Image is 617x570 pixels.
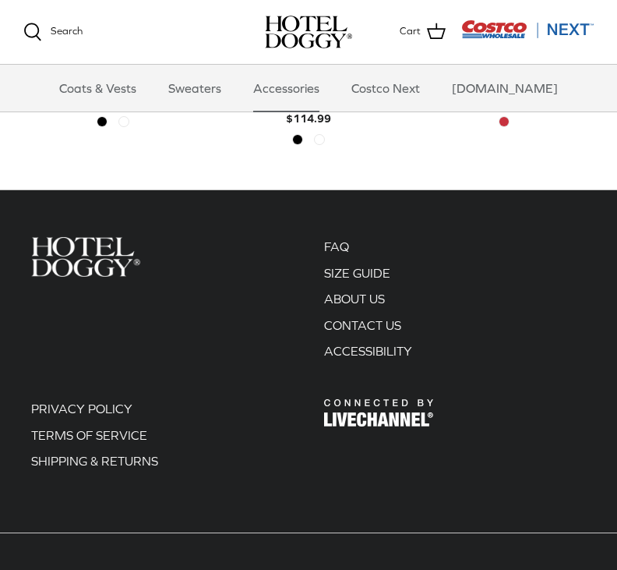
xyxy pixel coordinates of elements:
[31,454,158,468] a: SHIPPING & RETURNS
[308,237,601,368] div: Secondary navigation
[337,65,434,112] a: Costco Next
[265,16,352,48] a: hoteldoggy.com hoteldoggycom
[324,266,390,280] a: SIZE GUIDE
[400,22,446,42] a: Cart
[324,399,433,427] img: Hotel Doggy Costco Next
[265,16,352,48] img: hoteldoggycom
[461,19,594,39] img: Costco Next
[324,344,412,358] a: ACCESSIBILITY
[31,428,147,442] a: TERMS OF SERVICE
[51,25,83,37] span: Search
[324,318,401,332] a: CONTACT US
[16,399,308,478] div: Secondary navigation
[31,237,140,277] img: Hotel Doggy Costco Next
[45,65,150,112] a: Coats & Vests
[31,402,132,416] a: PRIVACY POLICY
[400,23,421,40] span: Cart
[23,23,83,41] a: Search
[438,65,572,112] a: [DOMAIN_NAME]
[324,239,349,253] a: FAQ
[154,65,235,112] a: Sweaters
[324,292,385,306] a: ABOUT US
[239,65,333,112] a: Accessories
[461,30,594,41] a: Visit Costco Next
